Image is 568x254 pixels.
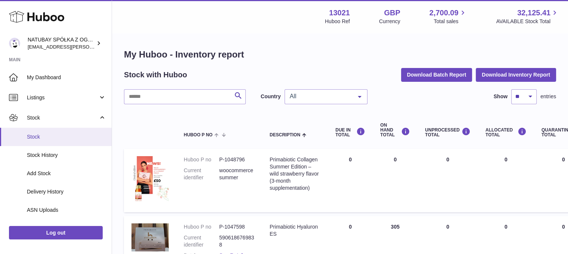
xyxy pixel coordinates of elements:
span: Stock [27,133,106,140]
span: Total sales [434,18,467,25]
div: DUE IN TOTAL [335,127,365,137]
dt: Huboo P no [184,156,219,163]
span: entries [540,93,556,100]
div: NATUBAY SPÓŁKA Z OGRANICZONĄ ODPOWIEDZIALNOŚCIĄ [28,36,95,50]
dt: Current identifier [184,167,219,181]
label: Country [261,93,281,100]
td: 0 [418,149,478,212]
dt: Huboo P no [184,223,219,230]
dt: Current identifier [184,234,219,248]
span: [EMAIL_ADDRESS][PERSON_NAME][DOMAIN_NAME] [28,44,150,50]
button: Download Batch Report [401,68,472,81]
span: 0 [562,157,565,162]
td: 0 [328,149,373,212]
span: Add Stock [27,170,106,177]
dd: P-1048796 [219,156,255,163]
td: 0 [478,149,534,212]
label: Show [494,93,508,100]
img: kacper.antkowski@natubay.pl [9,38,20,49]
span: Listings [27,94,98,101]
dd: woocommercesummer [219,167,255,181]
img: product image [131,156,169,203]
span: 32,125.41 [517,8,550,18]
img: product image [131,223,169,251]
span: All [288,93,352,100]
div: ON HAND Total [380,123,410,138]
a: 32,125.41 AVAILABLE Stock Total [496,8,559,25]
span: Stock [27,114,98,121]
span: Stock History [27,152,106,159]
span: ASN Uploads [27,207,106,214]
div: Currency [379,18,400,25]
div: UNPROCESSED Total [425,127,471,137]
h2: Stock with Huboo [124,70,187,80]
strong: GBP [384,8,400,18]
div: Huboo Ref [325,18,350,25]
div: Primabiotic Collagen Summer Edition – wild strawberry flavor (3-month supplementation) [270,156,320,191]
span: AVAILABLE Stock Total [496,18,559,25]
span: Huboo P no [184,133,212,137]
dd: P-1047598 [219,223,255,230]
span: 0 [562,224,565,230]
h1: My Huboo - Inventory report [124,49,556,61]
a: Log out [9,226,103,239]
span: 2,700.09 [429,8,459,18]
a: 2,700.09 Total sales [429,8,467,25]
dd: 5906186769838 [219,234,255,248]
div: ALLOCATED Total [485,127,527,137]
span: My Dashboard [27,74,106,81]
span: Description [270,133,300,137]
strong: 13021 [329,8,350,18]
span: Delivery History [27,188,106,195]
button: Download Inventory Report [476,68,556,81]
td: 0 [373,149,418,212]
div: Primabiotic Hyaluron ES [270,223,320,238]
